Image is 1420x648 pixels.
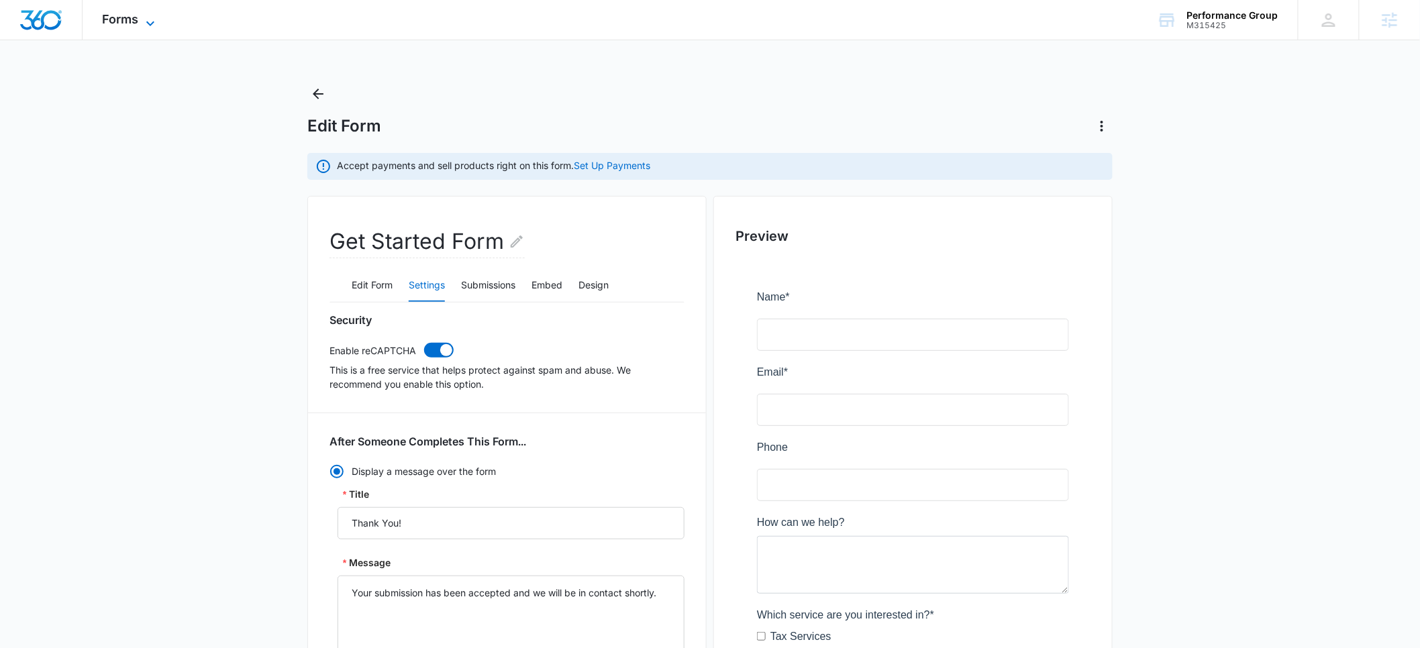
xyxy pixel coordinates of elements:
[9,519,42,530] span: Submit
[343,555,391,570] label: Message
[329,464,684,479] label: Display a message over the form
[736,226,1091,246] h2: Preview
[13,382,60,398] label: Insurance
[13,339,74,356] label: Tax Services
[338,507,684,539] input: Title
[531,270,562,302] button: Embed
[103,12,139,26] span: Forms
[307,116,381,136] h1: Edit Form
[13,404,87,420] label: General Inquiry
[265,504,437,545] iframe: reCAPTCHA
[509,225,525,258] button: Edit Form Name
[574,160,650,171] a: Set Up Payments
[352,270,393,302] button: Edit Form
[578,270,609,302] button: Design
[307,83,329,105] button: Back
[329,435,526,448] h3: After Someone Completes This Form...
[461,270,515,302] button: Submissions
[13,361,111,377] label: Accounting Services
[329,363,684,391] p: This is a free service that helps protect against spam and abuse. We recommend you enable this op...
[337,158,650,172] p: Accept payments and sell products right on this form.
[1091,115,1113,137] button: Actions
[1187,21,1278,30] div: account id
[1187,10,1278,21] div: account name
[409,270,445,302] button: Settings
[329,313,372,327] h3: Security
[343,487,369,502] label: Title
[329,225,525,258] h2: Get Started Form
[329,343,416,358] p: Enable reCAPTCHA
